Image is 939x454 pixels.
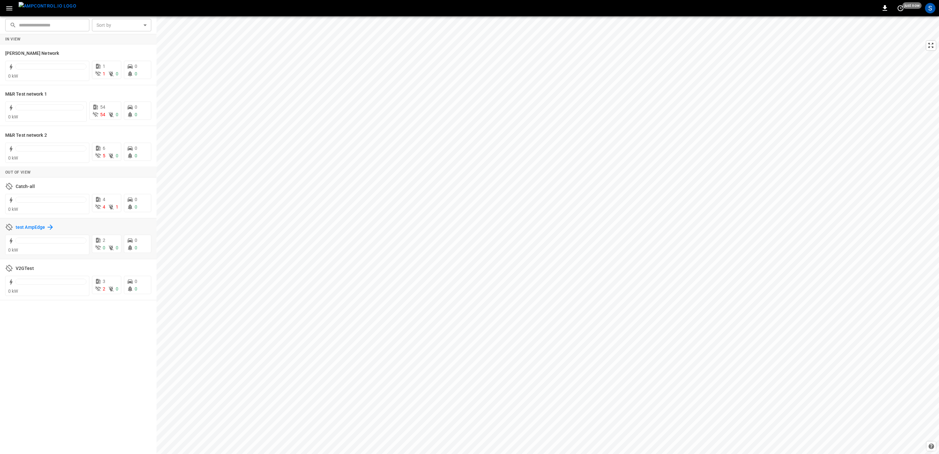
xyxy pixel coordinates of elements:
h6: V2GTest [16,265,34,272]
span: 0 kW [8,247,18,253]
span: 54 [100,104,105,110]
span: 2 [103,238,105,243]
span: 0 [135,245,137,250]
span: 0 [103,245,105,250]
span: 0 [135,146,137,151]
strong: Out of View [5,170,31,175]
span: just now [902,2,922,9]
span: 0 [135,71,137,76]
span: 0 kW [8,155,18,161]
h6: M&R Test network 2 [5,132,47,139]
span: 2 [103,286,105,291]
span: 6 [103,146,105,151]
span: 0 kW [8,207,18,212]
img: ampcontrol.io logo [19,2,76,10]
strong: In View [5,37,21,41]
span: 54 [100,112,105,117]
button: set refresh interval [895,3,906,13]
span: 0 [135,286,137,291]
span: 4 [103,197,105,202]
span: 0 [116,71,118,76]
canvas: Map [156,16,939,454]
span: 3 [103,279,105,284]
span: 0 [135,238,137,243]
span: 4 [103,204,105,210]
span: 0 kW [8,289,18,294]
span: 0 [116,153,118,158]
span: 0 kW [8,73,18,79]
span: 0 [116,245,118,250]
h6: M&R Test network 1 [5,91,47,98]
div: profile-icon [925,3,935,13]
span: 0 [135,153,137,158]
span: 0 [116,112,118,117]
span: 0 [135,204,137,210]
h6: Catch-all [16,183,35,190]
span: 0 kW [8,114,18,119]
span: 5 [103,153,105,158]
h6: test AmpEdge [16,224,45,231]
span: 0 [135,104,137,110]
span: 0 [135,112,137,117]
span: 1 [103,71,105,76]
span: 1 [116,204,118,210]
span: 1 [103,64,105,69]
span: 0 [135,279,137,284]
h6: David AmpEdge Network [5,50,59,57]
span: 0 [116,286,118,291]
span: 0 [135,197,137,202]
span: 0 [135,64,137,69]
